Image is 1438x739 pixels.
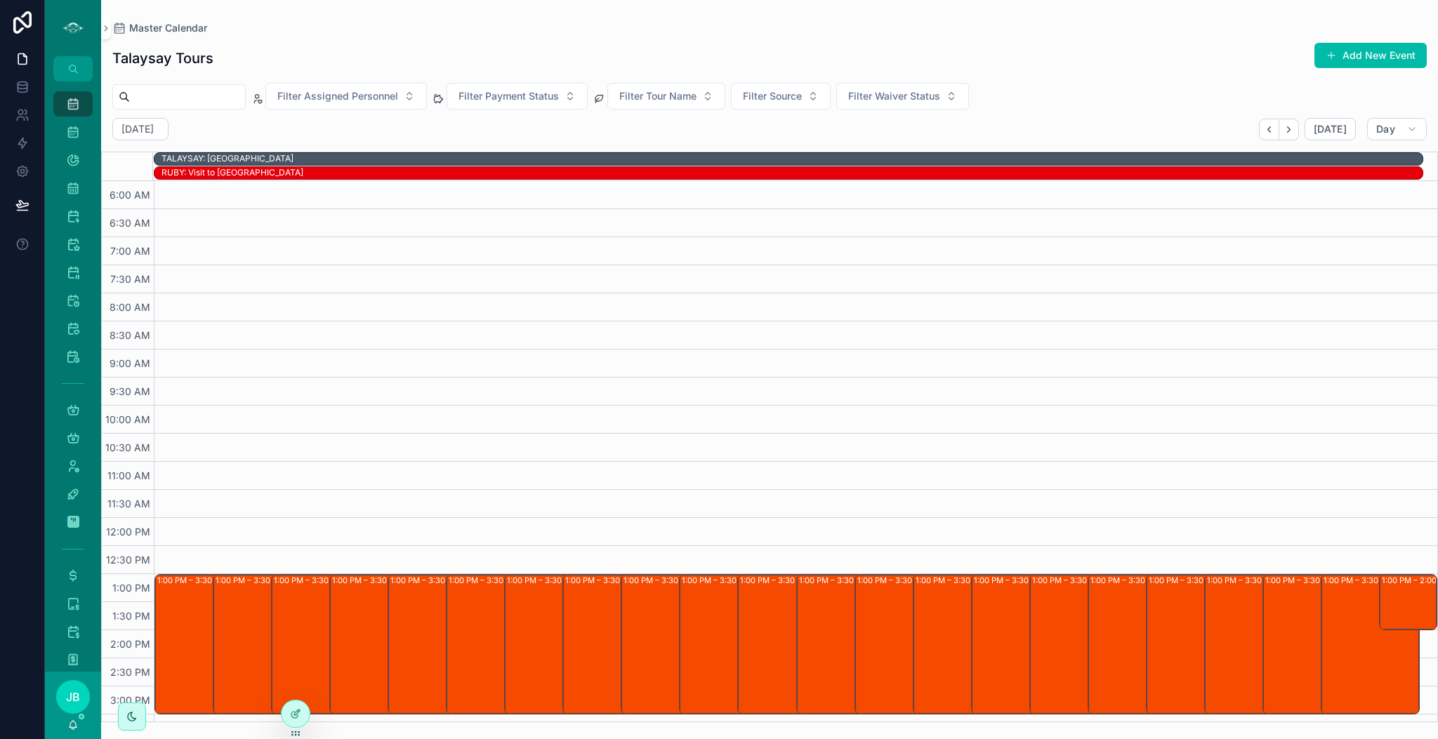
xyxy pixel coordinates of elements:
div: 1:00 PM – 3:30 PM [216,575,288,586]
div: scrollable content [45,81,101,672]
span: 10:00 AM [102,413,154,425]
span: 2:00 PM [107,638,154,650]
button: Select Button [607,83,725,109]
img: App logo [62,17,84,39]
span: 9:30 AM [106,385,154,397]
div: 1:00 PM – 3:30 PMSSC: Longhouse (2) [PERSON_NAME] and [PERSON_NAME], TW:JIAX-WUHD [855,575,953,714]
span: Filter Source [743,89,802,103]
span: 8:00 AM [106,301,154,313]
button: Select Button [447,83,588,109]
h1: Talaysay Tours [112,48,213,68]
span: 8:30 AM [106,329,154,341]
span: 1:30 PM [109,610,154,622]
span: 7:30 AM [107,273,154,285]
div: 1:00 PM – 3:30 PM [390,575,463,586]
div: 1:00 PM – 3:30 PM [916,575,988,586]
div: 1:00 PM – 3:30 PMSSC: Longhouse (4) [PERSON_NAME], TW:QDXG-IWPA [680,575,777,714]
div: 1:00 PM – 3:30 PM [274,575,346,586]
div: 1:00 PM – 3:30 PMSSC: Longhouse (2) [PERSON_NAME], TW:EPIP-VYQC [1205,575,1302,714]
div: 1:00 PM – 3:30 PMSSC: Longhouse (2) [PERSON_NAME], TW:AZFW-MEGZ [330,575,428,714]
span: 9:00 AM [106,357,154,369]
div: 1:00 PM – 3:30 PMSSC: Longhouse (2) [PERSON_NAME], TW:KPQS-ITZK [972,575,1069,714]
div: 1:00 PM – 3:30 PM [624,575,696,586]
div: 1:00 PM – 3:30 PMSSC: Longhouse (1) [PERSON_NAME], TW:CBRJ-QIQF [1030,575,1128,714]
div: 1:00 PM – 3:30 PM [1032,575,1104,586]
div: 1:00 PM – 3:30 PMSSC: Longhouse (1) Ainsley Camps, TW:WFCB-EJXP [913,575,1011,714]
div: 1:00 PM – 3:30 PM [740,575,812,586]
div: 1:00 PM – 3:30 PM [1324,575,1396,586]
span: 11:30 AM [104,498,154,510]
div: 1:00 PM – 3:30 PMSSC: Longhouse (1) [PERSON_NAME], TW:MJBN-EBKD [505,575,602,714]
div: 1:00 PM – 3:30 PMSSC: Longhouse (1) [PERSON_NAME], TW:VSGK-UFVZ [797,575,895,714]
div: 1:00 PM – 3:30 PMSSC: Longhouse (1) [PERSON_NAME], TW:TICZ-IRMS [1321,575,1419,714]
a: Master Calendar [112,21,207,35]
div: 1:00 PM – 3:30 PMSSC: Longhouse (2) [PERSON_NAME], TW:FEPK-XVYX [1147,575,1244,714]
span: 2:30 PM [107,666,154,678]
div: 1:00 PM – 3:30 PM [507,575,579,586]
span: 11:00 AM [104,470,154,481]
div: RUBY: Visit to [GEOGRAPHIC_DATA] [161,167,303,178]
div: 1:00 PM – 3:30 PM [1265,575,1338,586]
button: Add New Event [1314,43,1427,68]
div: 1:00 PM – 3:30 PM [682,575,754,586]
span: 7:00 AM [107,245,154,257]
div: TALAYSAY: Japan [161,152,293,165]
h2: [DATE] [121,122,154,136]
div: 1:00 PM – 3:30 PM [332,575,404,586]
button: Select Button [265,83,427,109]
div: 1:00 PM – 3:30 PM [974,575,1046,586]
span: 6:30 AM [106,217,154,229]
button: Next [1279,119,1299,140]
span: 12:00 PM [103,526,154,538]
div: 1:00 PM – 2:00 PM [1380,575,1437,630]
div: 1:00 PM – 3:30 PM [857,575,930,586]
div: 1:00 PM – 3:30 PMSSC: Longhouse (2) [PERSON_NAME], [GEOGRAPHIC_DATA]:KMTM-[GEOGRAPHIC_DATA] [388,575,486,714]
div: 1:00 PM – 3:30 PM [157,575,230,586]
div: RUBY: Visit to Ottawa [161,166,303,179]
span: JB [66,688,80,705]
span: 12:30 PM [103,554,154,566]
div: 1:00 PM – 3:30 PMSSC: Longhouse (2) [PERSON_NAME], TW:FMIJ-CZQD [155,575,253,714]
div: 1:00 PM – 3:30 PMSSC: Longhouse (1) [PERSON_NAME], TW:JYQI-UYTS [1263,575,1361,714]
div: 1:00 PM – 3:30 PM [799,575,871,586]
div: TALAYSAY: [GEOGRAPHIC_DATA] [161,153,293,164]
div: 1:00 PM – 3:30 PMSSC: Longhouse (4) [PERSON_NAME], TW:WYDJ-[GEOGRAPHIC_DATA] [738,575,836,714]
span: Day [1376,123,1395,135]
div: 1:00 PM – 3:30 PM [1090,575,1163,586]
span: 10:30 AM [102,441,154,453]
div: 1:00 PM – 3:30 PM [449,575,521,586]
span: 6:00 AM [106,189,154,201]
div: 1:00 PM – 3:30 PMSSC: Longhouse (1) [PERSON_NAME], TW:BVCH-ECFX [447,575,544,714]
span: Filter Assigned Personnel [277,89,398,103]
span: Filter Payment Status [459,89,559,103]
span: [DATE] [1314,123,1347,135]
div: 1:00 PM – 3:30 PMSSC: Longhouse (1) [PERSON_NAME], TW:SJCZ-HSMN [621,575,719,714]
div: 1:00 PM – 3:30 PMSSC: Longhouse (1) [PERSON_NAME], TW:HEUU-YSIP [1088,575,1186,714]
button: Select Button [836,83,969,109]
button: [DATE] [1305,118,1356,140]
div: 1:00 PM – 3:30 PM [1149,575,1221,586]
span: 3:00 PM [107,694,154,706]
span: Master Calendar [129,21,207,35]
div: 1:00 PM – 3:30 PM [565,575,638,586]
span: Filter Tour Name [619,89,697,103]
button: Back [1259,119,1279,140]
span: Filter Waiver Status [848,89,940,103]
button: Select Button [731,83,831,109]
div: 1:00 PM – 3:30 PMSSC: Longhouse (2) [PERSON_NAME], TW:QDPB-AAPP [563,575,661,714]
div: 1:00 PM – 3:30 PMSSC: Longhouse (1) [PERSON_NAME], TW:AWAX-FNIA [272,575,369,714]
button: Day [1367,118,1427,140]
div: 1:00 PM – 3:30 PM [1207,575,1279,586]
div: 1:00 PM – 3:30 PMSSC: Longhouse (2) [PERSON_NAME], TW:JGWU-NSPN [213,575,311,714]
span: 1:00 PM [109,582,154,594]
